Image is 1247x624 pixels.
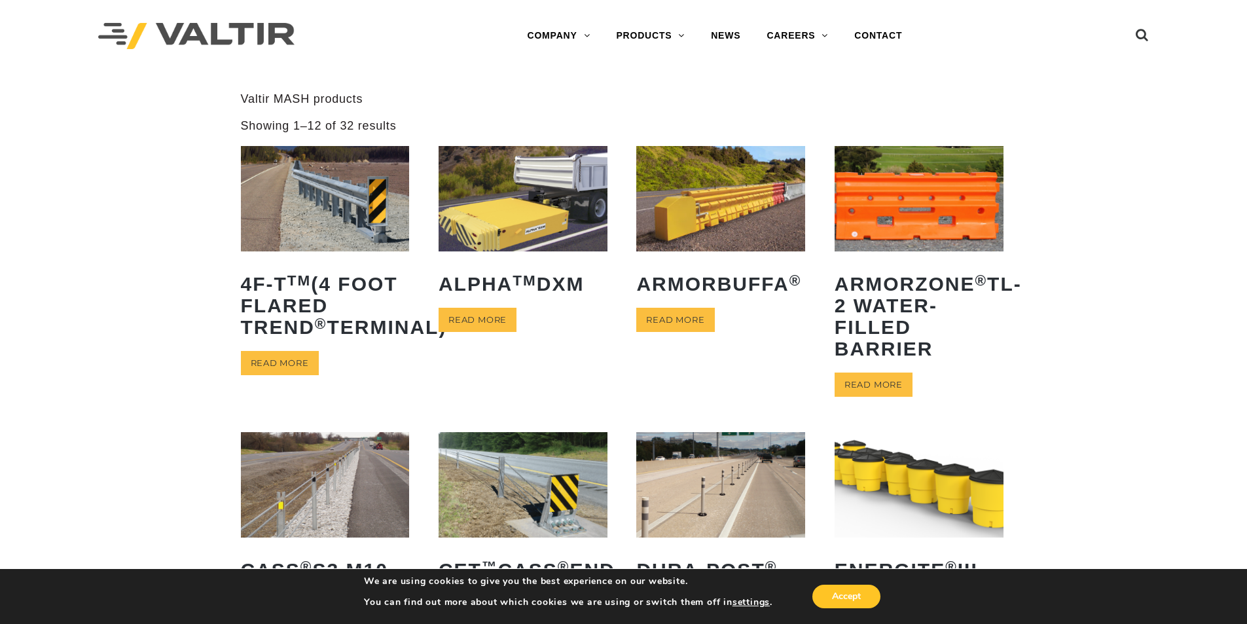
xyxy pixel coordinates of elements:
h2: 4F-T (4 Foot Flared TREND Terminal) [241,263,410,348]
sup: ® [300,559,313,575]
sup: TM [513,272,537,289]
sup: ® [789,272,802,289]
h2: CASS S3 M10 [241,549,410,591]
h2: ArmorZone TL-2 Water-Filled Barrier [835,263,1003,369]
a: Read more about “ArmorBuffa®” [636,308,714,332]
a: ALPHATMDXM [439,146,607,304]
p: Showing 1–12 of 32 results [241,119,397,134]
sup: ® [975,272,987,289]
p: We are using cookies to give you the best experience on our website. [364,576,772,587]
h2: CET CASS End Terminal [439,549,607,612]
p: Valtir MASH products [241,92,1007,107]
a: ArmorZone®TL-2 Water-Filled Barrier [835,146,1003,369]
a: CET™CASS®End Terminal [439,432,607,612]
a: Read more about “ALPHATM DXM” [439,308,516,332]
h2: ENERGITE III [835,549,1003,591]
sup: ® [945,559,958,575]
a: CASS®S3 M10 [241,432,410,591]
button: Accept [812,585,880,608]
h2: Dura-Post [636,549,805,591]
a: Read more about “ArmorZone® TL-2 Water-Filled Barrier” [835,373,913,397]
sup: ® [558,559,570,575]
h2: ALPHA DXM [439,263,607,304]
h2: ArmorBuffa [636,263,805,304]
a: CAREERS [753,23,841,49]
a: Dura-Post® [636,432,805,591]
sup: ® [765,559,778,575]
sup: ® [315,316,327,332]
a: CONTACT [841,23,915,49]
sup: ™ [482,559,498,575]
p: You can find out more about which cookies we are using or switch them off in . [364,596,772,608]
button: settings [732,596,770,608]
a: NEWS [698,23,753,49]
a: PRODUCTS [603,23,698,49]
a: Read more about “4F-TTM (4 Foot Flared TREND® Terminal)” [241,351,319,375]
a: COMPANY [514,23,603,49]
a: 4F-TTM(4 Foot Flared TREND®Terminal) [241,146,410,348]
img: Valtir [98,23,295,50]
a: ENERGITE®III [835,432,1003,591]
a: ArmorBuffa® [636,146,805,304]
sup: TM [287,272,312,289]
